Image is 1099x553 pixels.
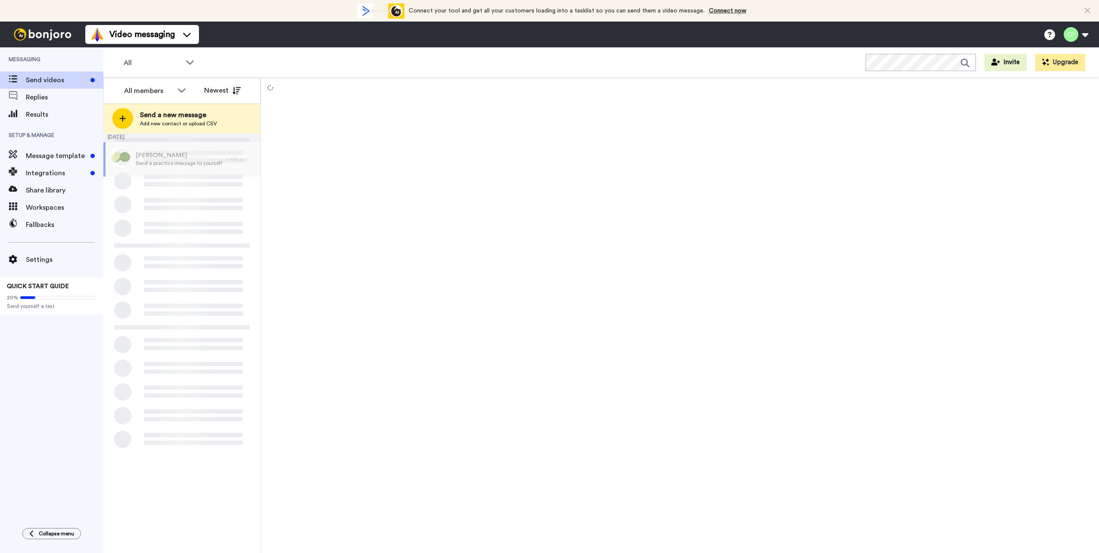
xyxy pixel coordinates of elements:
[90,28,104,41] img: vm-color.svg
[26,109,103,120] span: Results
[22,528,81,539] button: Collapse menu
[198,82,247,99] button: Newest
[357,3,404,19] div: animation
[709,8,746,14] a: Connect now
[136,151,222,160] span: [PERSON_NAME]
[103,134,261,142] div: [DATE]
[140,120,217,127] span: Add new contact or upload CSV
[409,8,705,14] span: Connect your tool and get all your customers loading into a tasklist so you can send them a video...
[39,530,74,537] span: Collapse menu
[109,28,175,40] span: Video messaging
[136,160,222,167] span: Send a practice message to yourself
[226,156,256,163] div: 1 min ago
[124,58,181,68] span: All
[124,86,173,96] div: All members
[984,54,1027,71] button: Invite
[26,168,87,178] span: Integrations
[10,28,75,40] img: bj-logo-header-white.svg
[26,202,103,213] span: Workspaces
[26,151,87,161] span: Message template
[7,283,69,289] span: QUICK START GUIDE
[26,75,87,85] span: Send videos
[7,303,96,310] span: Send yourself a test
[26,255,103,265] span: Settings
[26,220,103,230] span: Fallbacks
[1035,54,1085,71] button: Upgrade
[140,110,217,120] span: Send a new message
[110,146,131,168] img: 57654a29-2ae5-457c-997c-45f2b8800970.png
[26,92,103,103] span: Replies
[26,185,103,196] span: Share library
[7,294,18,301] span: 20%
